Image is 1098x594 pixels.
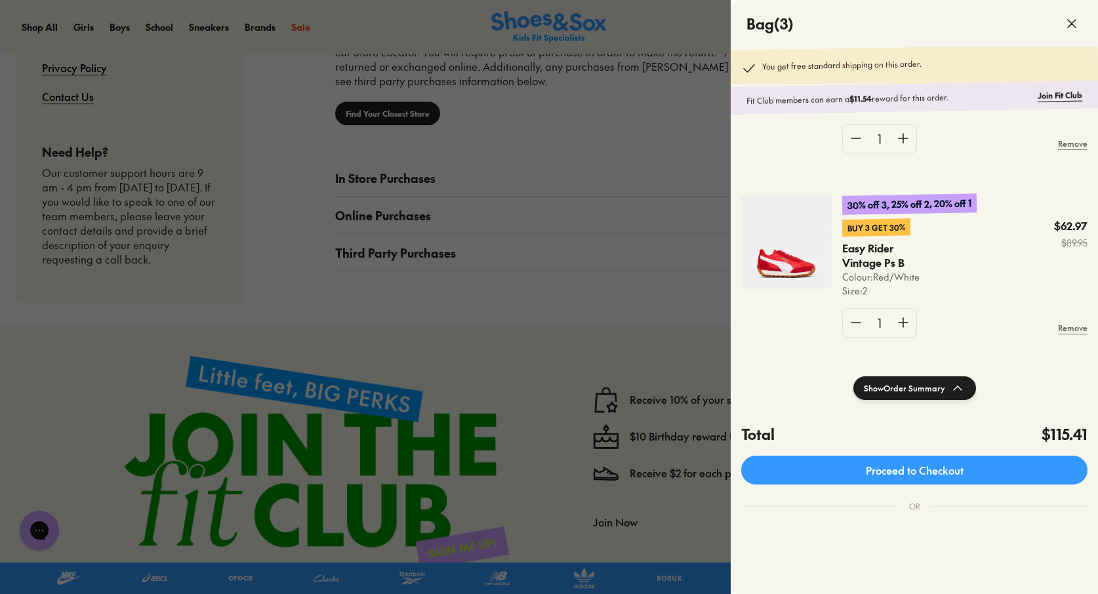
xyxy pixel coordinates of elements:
p: $62.97 [1054,219,1088,233]
a: Proceed to Checkout [741,456,1088,485]
p: Buy 3 Get 30% [842,218,910,237]
img: SPU461_540_Grey-01.jpg [741,195,832,289]
div: 1 [869,309,890,337]
p: Easy Rider Vintage Ps B [842,241,935,270]
p: 30% off 3, 25% off 2, 20% off 1 [842,193,977,215]
h4: Total [741,424,775,445]
s: $89.95 [1054,236,1088,250]
p: Colour: Red/White [842,270,958,284]
div: OR [899,490,931,523]
h4: $115.41 [1042,424,1088,445]
div: 1 [869,125,890,153]
a: Join Fit Club [1038,89,1082,102]
p: Fit Club members can earn a reward for this order. [746,90,1032,107]
p: You get free standard shipping on this order. [762,58,922,76]
button: Gorgias live chat [7,5,46,44]
iframe: PayPal-paypal [741,538,1088,574]
b: $11.54 [849,93,872,104]
p: Size : 2 [842,284,958,298]
button: ShowOrder Summary [853,376,976,400]
h4: Bag ( 3 ) [746,13,794,35]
